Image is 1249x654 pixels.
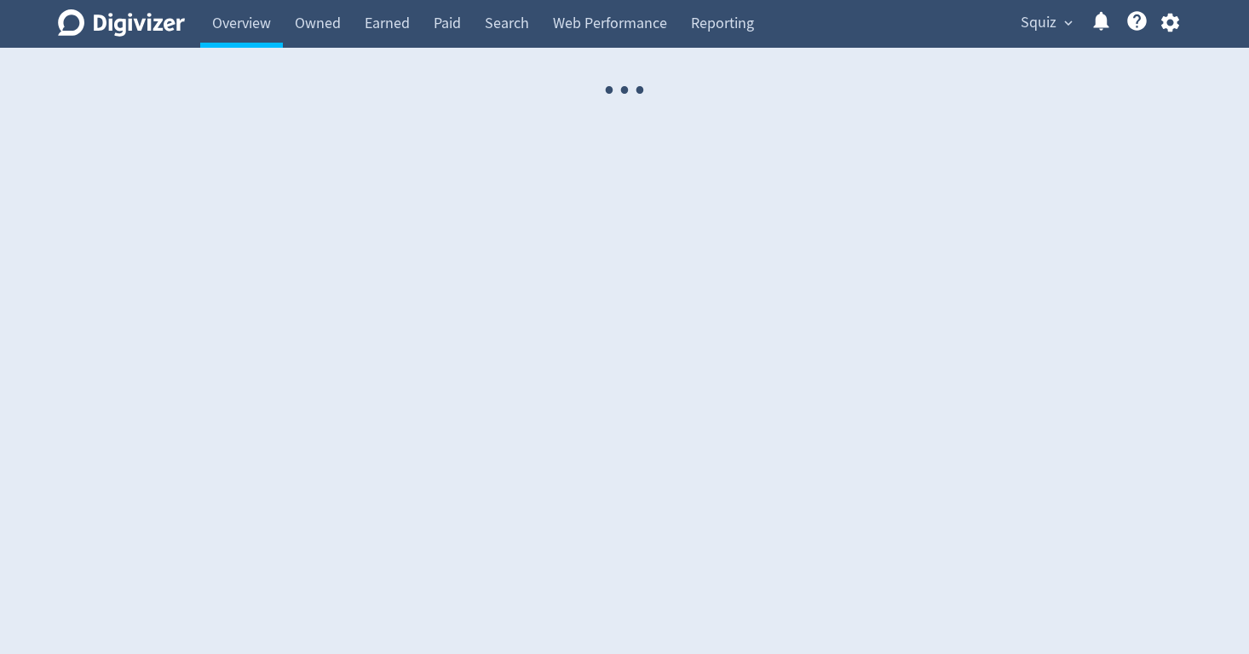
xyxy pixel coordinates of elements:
span: · [617,48,632,134]
button: Squiz [1015,9,1077,37]
span: expand_more [1061,15,1076,31]
span: · [632,48,648,134]
span: Squiz [1021,9,1056,37]
span: · [601,48,617,134]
